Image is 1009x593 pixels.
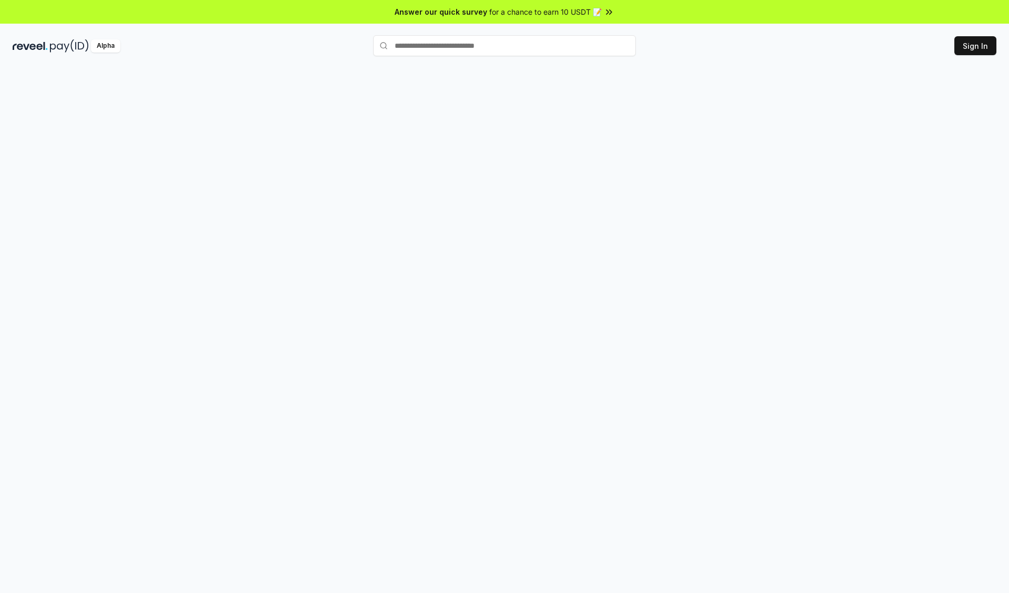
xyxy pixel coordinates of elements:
button: Sign In [954,36,996,55]
span: Answer our quick survey [395,6,487,17]
div: Alpha [91,39,120,53]
img: pay_id [50,39,89,53]
span: for a chance to earn 10 USDT 📝 [489,6,602,17]
img: reveel_dark [13,39,48,53]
